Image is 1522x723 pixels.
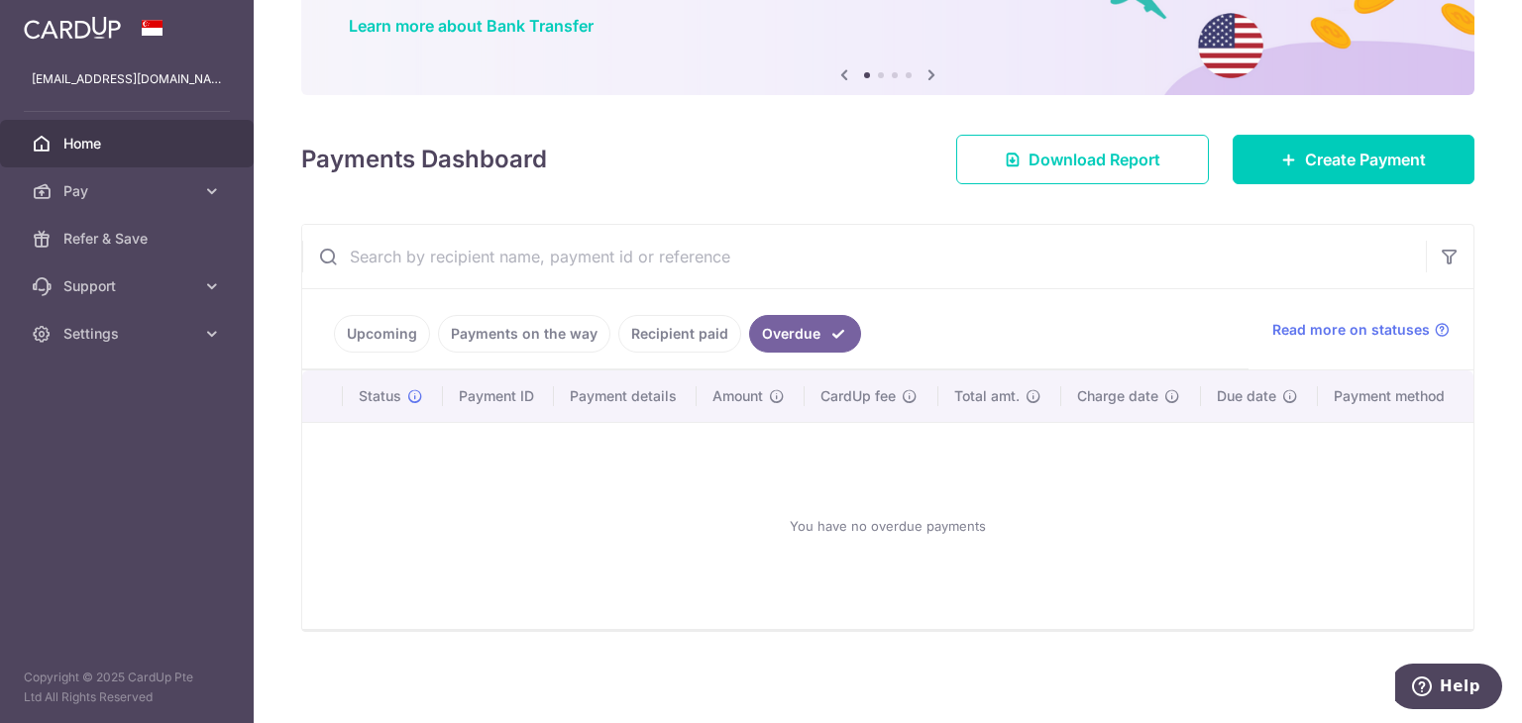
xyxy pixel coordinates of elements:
span: Charge date [1077,386,1158,406]
iframe: Opens a widget where you can find more information [1395,664,1502,713]
a: Upcoming [334,315,430,353]
a: Download Report [956,135,1209,184]
span: Home [63,134,194,154]
span: Create Payment [1305,148,1426,171]
p: [EMAIL_ADDRESS][DOMAIN_NAME] [32,69,222,89]
a: Overdue [749,315,861,353]
span: Support [63,276,194,296]
span: Total amt. [954,386,1020,406]
th: Payment details [554,370,698,422]
h4: Payments Dashboard [301,142,547,177]
a: Payments on the way [438,315,610,353]
span: Download Report [1029,148,1160,171]
span: CardUp fee [820,386,896,406]
th: Payment ID [443,370,554,422]
span: Settings [63,324,194,344]
a: Read more on statuses [1272,320,1450,340]
span: Amount [712,386,763,406]
a: Learn more about Bank Transfer [349,16,594,36]
th: Payment method [1318,370,1473,422]
span: Pay [63,181,194,201]
span: Read more on statuses [1272,320,1430,340]
input: Search by recipient name, payment id or reference [302,225,1426,288]
div: You have no overdue payments [326,439,1450,613]
a: Recipient paid [618,315,741,353]
img: CardUp [24,16,121,40]
a: Create Payment [1233,135,1474,184]
span: Due date [1217,386,1276,406]
span: Refer & Save [63,229,194,249]
span: Status [359,386,401,406]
